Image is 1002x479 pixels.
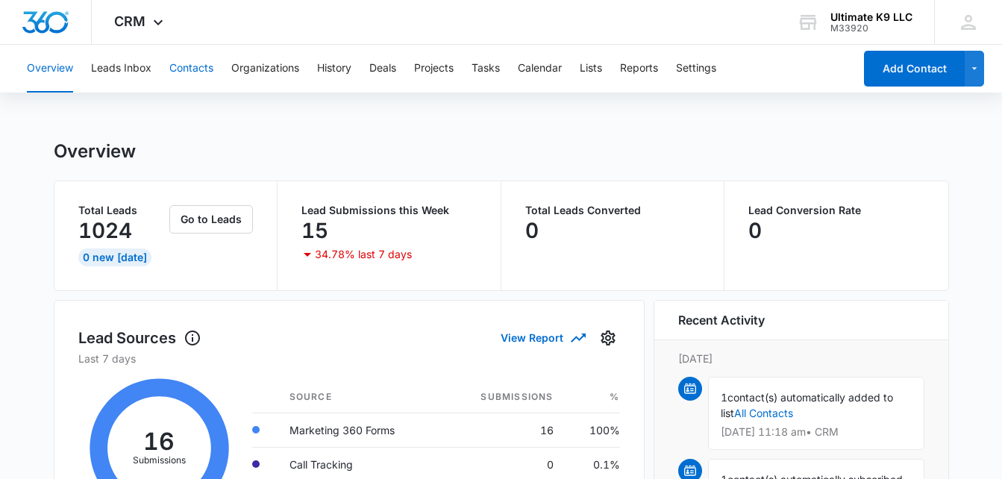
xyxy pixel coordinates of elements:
[169,45,213,93] button: Contacts
[414,45,454,93] button: Projects
[830,11,912,23] div: account name
[678,351,924,366] p: [DATE]
[525,205,701,216] p: Total Leads Converted
[721,391,893,419] span: contact(s) automatically added to list
[278,381,442,413] th: Source
[442,413,566,447] td: 16
[278,413,442,447] td: Marketing 360 Forms
[91,45,151,93] button: Leads Inbox
[442,381,566,413] th: Submissions
[734,407,793,419] a: All Contacts
[566,381,620,413] th: %
[114,13,145,29] span: CRM
[864,51,965,87] button: Add Contact
[830,23,912,34] div: account id
[369,45,396,93] button: Deals
[678,311,765,329] h6: Recent Activity
[78,248,151,266] div: 0 New [DATE]
[620,45,658,93] button: Reports
[317,45,351,93] button: History
[676,45,716,93] button: Settings
[748,219,762,242] p: 0
[78,219,132,242] p: 1024
[78,205,167,216] p: Total Leads
[231,45,299,93] button: Organizations
[78,351,620,366] p: Last 7 days
[721,391,727,404] span: 1
[54,140,136,163] h1: Overview
[169,213,253,225] a: Go to Leads
[301,219,328,242] p: 15
[301,205,477,216] p: Lead Submissions this Week
[721,427,912,437] p: [DATE] 11:18 am • CRM
[566,413,620,447] td: 100%
[518,45,562,93] button: Calendar
[27,45,73,93] button: Overview
[596,326,620,350] button: Settings
[315,249,412,260] p: 34.78% last 7 days
[169,205,253,234] button: Go to Leads
[78,327,201,349] h1: Lead Sources
[748,205,924,216] p: Lead Conversion Rate
[501,325,584,351] button: View Report
[580,45,602,93] button: Lists
[525,219,539,242] p: 0
[472,45,500,93] button: Tasks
